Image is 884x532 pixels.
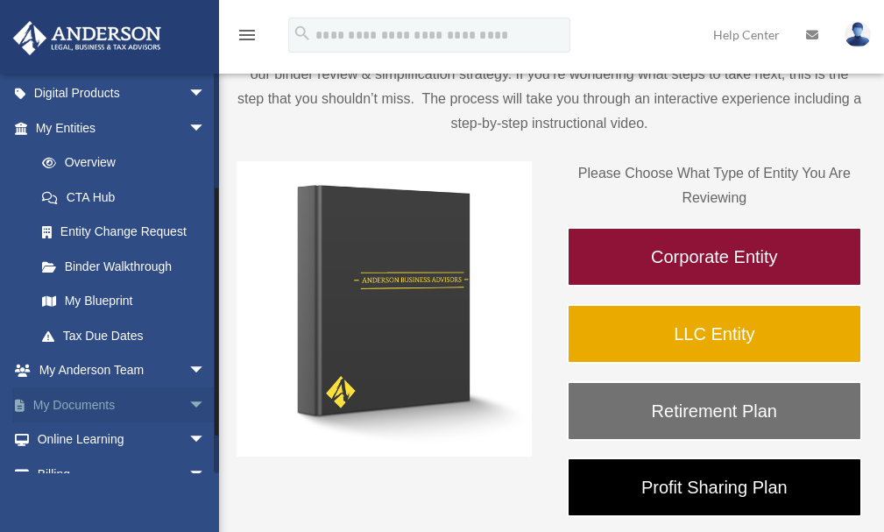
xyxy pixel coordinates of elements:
[237,38,862,136] p: Congratulations on creating your new entity. Please follow the link below to gain exclusive acces...
[188,353,223,389] span: arrow_drop_down
[25,284,232,319] a: My Blueprint
[188,110,223,146] span: arrow_drop_down
[12,353,232,388] a: My Anderson Teamarrow_drop_down
[12,457,232,492] a: Billingarrow_drop_down
[567,161,862,210] p: Please Choose What Type of Entity You Are Reviewing
[25,145,232,181] a: Overview
[567,458,862,517] a: Profit Sharing Plan
[25,215,232,250] a: Entity Change Request
[188,387,223,423] span: arrow_drop_down
[293,24,312,43] i: search
[25,249,223,284] a: Binder Walkthrough
[567,304,862,364] a: LLC Entity
[25,318,232,353] a: Tax Due Dates
[8,21,166,55] img: Anderson Advisors Platinum Portal
[567,227,862,287] a: Corporate Entity
[237,31,258,46] a: menu
[188,422,223,458] span: arrow_drop_down
[12,387,232,422] a: My Documentsarrow_drop_down
[567,381,862,441] a: Retirement Plan
[12,76,232,111] a: Digital Productsarrow_drop_down
[188,457,223,493] span: arrow_drop_down
[188,76,223,112] span: arrow_drop_down
[12,110,232,145] a: My Entitiesarrow_drop_down
[845,22,871,47] img: User Pic
[237,25,258,46] i: menu
[12,422,232,458] a: Online Learningarrow_drop_down
[25,180,232,215] a: CTA Hub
